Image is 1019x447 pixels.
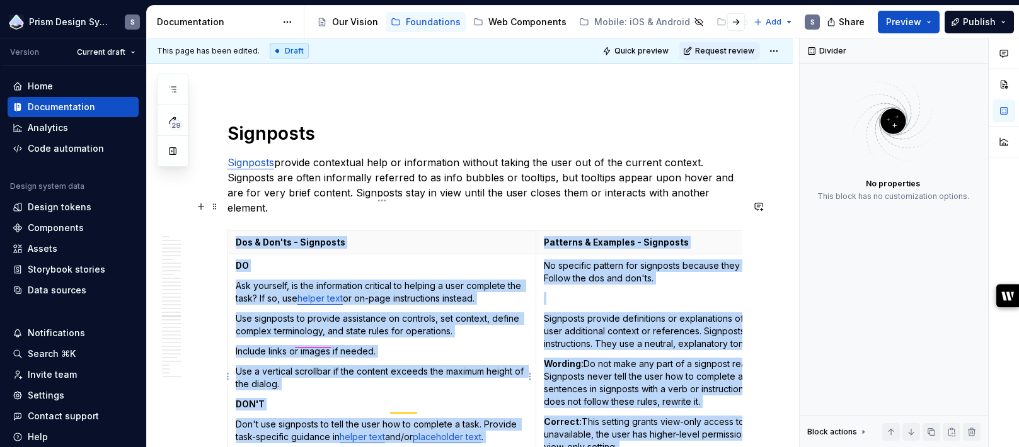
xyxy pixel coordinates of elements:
div: Our Vision [332,16,378,28]
h1: Signposts [227,122,742,145]
button: Prism Design SystemS [3,8,144,35]
a: Storybook stories [8,259,139,280]
strong: Wording: [544,358,584,369]
img: 106765b7-6fc4-4b5d-8be0-32f944830029.png [9,14,24,30]
div: This block has no customization options. [817,191,969,201]
div: Block actions [807,427,857,437]
a: Signposts [227,156,274,169]
div: Analytics [28,122,68,134]
div: Page tree [312,9,747,35]
p: Do not make any part of a signpost read like instructions. Signposts never tell the user how to c... [544,358,837,408]
a: Our Vision [312,12,383,32]
button: Search ⌘K [8,344,139,364]
div: Code automation [28,142,104,155]
a: Analytics [8,118,139,138]
a: Assets [8,239,139,259]
a: Documentation [8,97,139,117]
a: helper text [340,431,385,442]
div: Web Components [488,16,567,28]
span: Request review [695,46,754,56]
button: Request review [679,42,760,60]
div: Storybook stories [28,263,105,276]
strong: DON'T [236,399,265,409]
div: Assets [28,242,57,255]
button: Help [8,427,139,447]
span: Quick preview [614,46,669,56]
a: Components [8,218,139,238]
button: Notifications [8,323,139,343]
span: This page has been edited. [157,46,260,56]
a: Mobile: iOS & Android [574,12,709,32]
a: Foundations [386,12,466,32]
a: Code automation [8,139,139,159]
p: provide contextual help or information without taking the user out of the current context. Signpo... [227,155,742,215]
button: Preview [878,11,940,33]
a: Settings [8,385,139,405]
div: Data sources [28,284,86,297]
strong: DO [236,260,249,271]
div: Invite team [28,368,77,381]
button: Contact support [8,406,139,426]
div: No properties [866,179,920,189]
button: Add [750,13,797,31]
div: Mobile: iOS & Android [594,16,690,28]
p: Signposts provide definitions or explanations of a field, giving the user additional context or r... [544,312,837,350]
div: Design system data [10,181,84,191]
div: Help [28,431,48,443]
div: Prism Design System [29,16,110,28]
p: Ask yourself, is the information critical to helping a user complete the task? If so, use or on-p... [236,280,528,305]
span: Share [839,16,865,28]
div: Settings [28,389,64,402]
span: Current draft [77,47,125,57]
strong: Dos & Don'ts - Signposts [236,237,345,247]
a: Data sources [8,280,139,300]
strong: Patterns & Examples - Signposts [544,237,689,247]
button: Quick preview [599,42,674,60]
a: Invite team [8,365,139,385]
div: Block actions [807,423,868,441]
p: Don't use signposts to tell the user how to complete a task. Provide task-specific guidance in an... [236,418,528,443]
a: Home [8,76,139,96]
div: Components [28,222,84,234]
span: 29 [170,120,183,130]
button: Current draft [71,43,141,61]
button: Share [820,11,873,33]
button: Publish [945,11,1014,33]
div: Documentation [28,101,95,113]
div: Draft [270,43,309,59]
div: Contact support [28,410,99,422]
div: Design tokens [28,201,91,213]
span: Add [766,17,781,27]
span: Preview [886,16,921,28]
div: S [810,17,815,27]
a: helper text [297,293,343,303]
p: Use a vertical scrollbar if the content exceeds the maximum height of the dialog. [236,365,528,390]
div: Notifications [28,327,85,339]
a: Design tokens [8,197,139,217]
p: Include links or images if needed. [236,345,528,358]
a: placeholder text [413,431,481,442]
span: Publish [963,16,996,28]
strong: Correct: [544,416,582,427]
a: Web Components [468,12,572,32]
div: S [130,17,135,27]
p: Use signposts to provide assistance on controls, set context, define complex terminology, and sta... [236,312,528,337]
div: Documentation [157,16,276,28]
div: Foundations [406,16,461,28]
p: No specific pattern for signposts because they can vary widely. Follow the dos and don'ts. [544,259,837,285]
div: Home [28,80,53,93]
div: Search ⌘K [28,348,76,360]
div: Version [10,47,39,57]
